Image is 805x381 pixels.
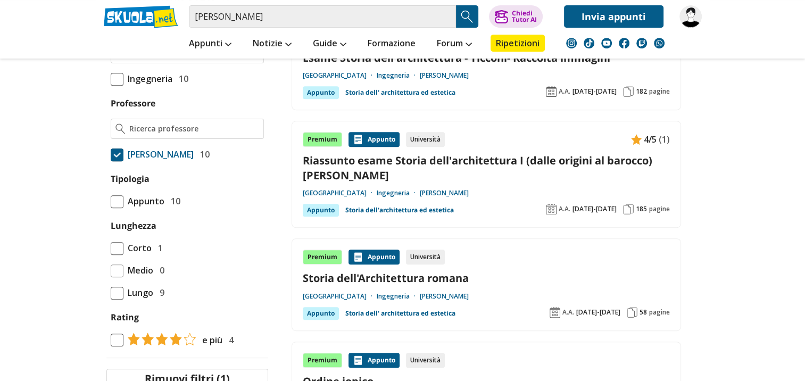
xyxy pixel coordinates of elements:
[649,205,670,213] span: pagine
[345,204,454,217] a: Storia dell'architettura ed estetica
[175,72,188,86] span: 10
[303,250,342,264] div: Premium
[111,173,150,185] label: Tipologia
[353,355,363,366] img: Appunti contenuto
[303,189,377,197] a: [GEOGRAPHIC_DATA]
[348,132,400,147] div: Appunto
[250,35,294,54] a: Notizie
[559,87,570,96] span: A.A.
[155,263,164,277] span: 0
[123,241,152,255] span: Corto
[489,5,543,28] button: ChiediTutor AI
[406,353,445,368] div: Università
[649,308,670,317] span: pagine
[303,292,377,301] a: [GEOGRAPHIC_DATA]
[303,204,339,217] div: Appunto
[644,132,657,146] span: 4/5
[420,189,469,197] a: [PERSON_NAME]
[377,71,420,80] a: Ingegneria
[420,71,469,80] a: [PERSON_NAME]
[115,123,126,134] img: Ricerca professore
[353,252,363,262] img: Appunti contenuto
[303,353,342,368] div: Premium
[111,97,155,109] label: Professore
[123,286,153,300] span: Lungo
[111,220,156,231] label: Lunghezza
[123,194,164,208] span: Appunto
[679,5,702,28] img: banni94
[420,292,469,301] a: [PERSON_NAME]
[406,250,445,264] div: Università
[631,134,642,145] img: Appunti contenuto
[659,132,670,146] span: (1)
[189,5,456,28] input: Cerca appunti, riassunti o versioni
[129,123,259,134] input: Ricerca professore
[619,38,629,48] img: facebook
[636,38,647,48] img: twitch
[406,132,445,147] div: Università
[303,86,339,99] div: Appunto
[627,307,637,318] img: Pagine
[636,205,647,213] span: 185
[456,5,478,28] button: Search Button
[225,333,234,347] span: 4
[123,263,153,277] span: Medio
[623,86,634,97] img: Pagine
[303,132,342,147] div: Premium
[511,10,536,23] div: Chiedi Tutor AI
[111,310,264,324] label: Rating
[491,35,545,52] a: Ripetizioni
[601,38,612,48] img: youtube
[310,35,349,54] a: Guide
[562,308,574,317] span: A.A.
[576,308,620,317] span: [DATE]-[DATE]
[584,38,594,48] img: tiktok
[459,9,475,24] img: Cerca appunti, riassunti o versioni
[377,292,420,301] a: Ingegneria
[303,271,670,285] a: Storia dell'Architettura romana
[546,86,557,97] img: Anno accademico
[550,307,560,318] img: Anno accademico
[566,38,577,48] img: instagram
[623,204,634,214] img: Pagine
[186,35,234,54] a: Appunti
[348,353,400,368] div: Appunto
[198,333,222,347] span: e più
[572,87,617,96] span: [DATE]-[DATE]
[303,153,670,182] a: Riassunto esame Storia dell'architettura I (dalle origini al barocco) [PERSON_NAME]
[155,286,164,300] span: 9
[640,308,647,317] span: 58
[434,35,475,54] a: Forum
[167,194,180,208] span: 10
[353,134,363,145] img: Appunti contenuto
[123,147,194,161] span: [PERSON_NAME]
[348,250,400,264] div: Appunto
[377,189,420,197] a: Ingegneria
[345,307,455,320] a: Storia dell' architettura ed estetica
[196,147,210,161] span: 10
[559,205,570,213] span: A.A.
[123,333,196,345] img: tasso di risposta 4+
[303,307,339,320] div: Appunto
[564,5,663,28] a: Invia appunti
[649,87,670,96] span: pagine
[345,86,455,99] a: Storia dell' architettura ed estetica
[123,72,172,86] span: Ingegneria
[365,35,418,54] a: Formazione
[154,241,163,255] span: 1
[654,38,665,48] img: WhatsApp
[303,71,377,80] a: [GEOGRAPHIC_DATA]
[546,204,557,214] img: Anno accademico
[636,87,647,96] span: 182
[572,205,617,213] span: [DATE]-[DATE]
